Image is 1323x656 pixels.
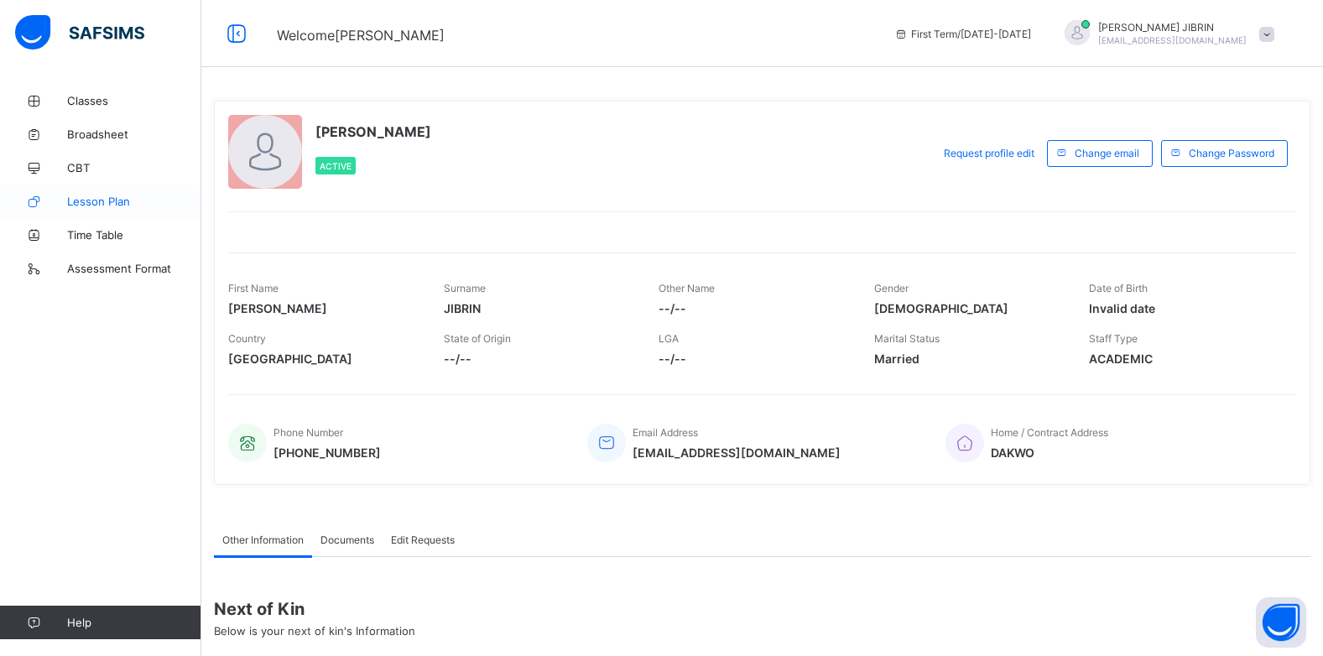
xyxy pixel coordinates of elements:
span: Invalid date [1089,301,1279,315]
span: State of Origin [444,332,511,345]
span: Surname [444,282,486,294]
span: CBT [67,161,201,174]
span: [PERSON_NAME] [228,301,419,315]
span: Staff Type [1089,332,1138,345]
span: session/term information [894,28,1031,40]
span: Active [320,161,352,171]
span: Assessment Format [67,262,201,275]
span: Email Address [633,426,698,439]
span: First Name [228,282,279,294]
span: [PERSON_NAME] [315,123,431,140]
span: Phone Number [273,426,343,439]
span: --/-- [659,301,849,315]
span: LGA [659,332,679,345]
span: Other Information [222,534,304,546]
span: JIBRIN [444,301,634,315]
img: safsims [15,15,144,50]
span: [EMAIL_ADDRESS][DOMAIN_NAME] [633,445,841,460]
span: Date of Birth [1089,282,1148,294]
span: Edit Requests [391,534,455,546]
span: Classes [67,94,201,107]
button: Open asap [1256,597,1306,648]
span: [GEOGRAPHIC_DATA] [228,351,419,366]
span: [PERSON_NAME] JIBRIN [1098,21,1247,34]
span: --/-- [659,351,849,366]
span: [PHONE_NUMBER] [273,445,381,460]
span: Home / Contract Address [991,426,1108,439]
span: Country [228,332,266,345]
span: Lesson Plan [67,195,201,208]
span: [EMAIL_ADDRESS][DOMAIN_NAME] [1098,35,1247,45]
span: ACADEMIC [1089,351,1279,366]
span: [DEMOGRAPHIC_DATA] [874,301,1065,315]
span: DAKWO [991,445,1108,460]
span: Change Password [1189,147,1274,159]
div: IBRAHIMJIBRIN [1048,20,1283,48]
span: Next of Kin [214,599,1310,619]
span: Change email [1075,147,1139,159]
span: Documents [320,534,374,546]
span: Below is your next of kin's Information [214,624,415,638]
span: Broadsheet [67,128,201,141]
span: Welcome [PERSON_NAME] [277,27,445,44]
span: Time Table [67,228,201,242]
span: Request profile edit [944,147,1034,159]
span: Other Name [659,282,715,294]
span: Gender [874,282,909,294]
span: --/-- [444,351,634,366]
span: Help [67,616,201,629]
span: Married [874,351,1065,366]
span: Marital Status [874,332,940,345]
